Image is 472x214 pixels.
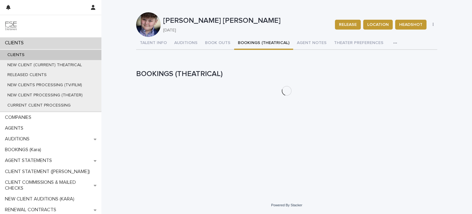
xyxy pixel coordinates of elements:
[2,93,88,98] p: NEW CLIENT PROCESSING (THEATER)
[335,20,361,30] button: RELEASE
[2,83,87,88] p: NEW CLIENTS PROCESSING (TV/FILM)
[234,37,293,50] button: BOOKINGS (THEATRICAL)
[2,136,34,142] p: AUDITIONS
[2,63,87,68] p: NEW CLIENT (CURRENT) THEATRICAL
[2,196,79,202] p: NEW CLIENT AUDITIONS (KARA)
[2,180,94,191] p: CLIENT COMMISSIONS & MAILED CHECKS
[330,37,387,50] button: THEATER PREFERENCES
[163,16,330,25] p: [PERSON_NAME] [PERSON_NAME]
[2,125,28,131] p: AGENTS
[367,22,389,28] span: LOCATION
[2,158,57,164] p: AGENT STATEMENTS
[163,28,328,33] p: [DATE]
[293,37,330,50] button: AGENT NOTES
[5,20,17,32] img: 9JgRvJ3ETPGCJDhvPVA5
[271,203,302,207] a: Powered By Stacker
[395,20,427,30] button: HEADSHOT
[2,169,95,175] p: CLIENT STATEMENT ([PERSON_NAME])
[171,37,201,50] button: AUDITIONS
[201,37,234,50] button: BOOK OUTS
[2,207,61,213] p: RENEWAL CONTRACTS
[136,70,437,79] h1: BOOKINGS (THEATRICAL)
[2,72,52,78] p: RELEASED CLIENTS
[2,115,36,120] p: COMPANIES
[136,37,171,50] button: TALENT INFO
[2,103,76,108] p: CURRENT CLIENT PROCESSING
[363,20,393,30] button: LOCATION
[339,22,357,28] span: RELEASE
[399,22,423,28] span: HEADSHOT
[2,147,46,153] p: BOOKINGS (Kara)
[2,52,29,58] p: CLIENTS
[2,40,29,46] p: CLIENTS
